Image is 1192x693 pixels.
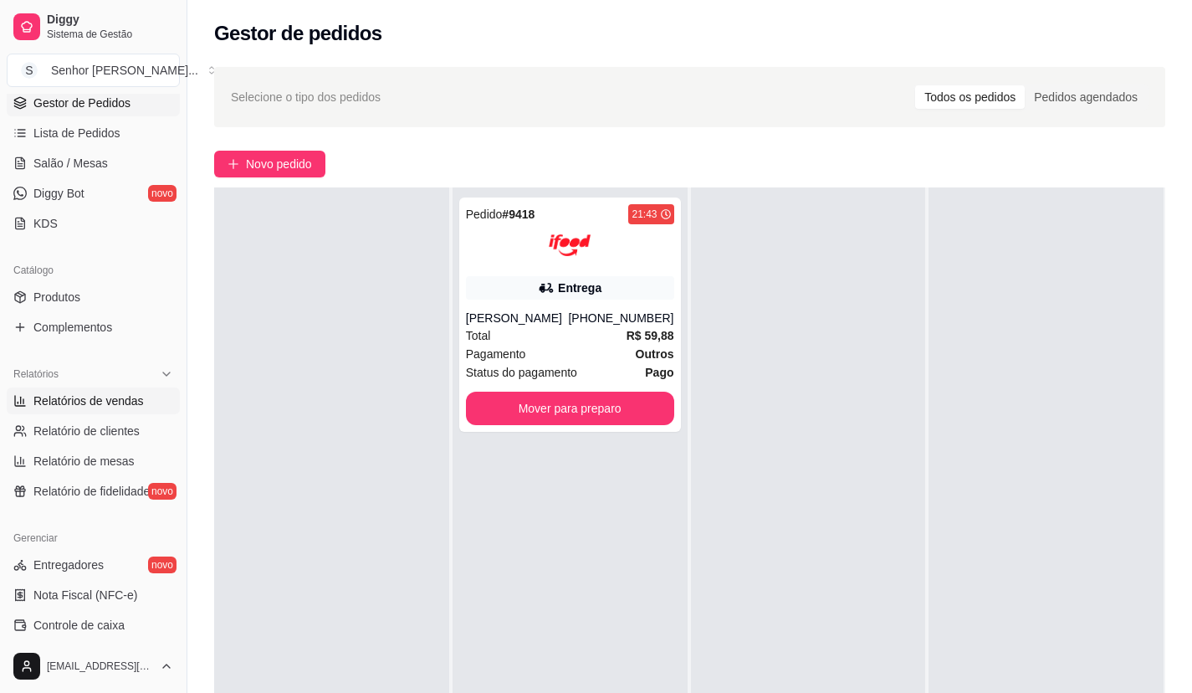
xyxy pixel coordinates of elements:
h2: Gestor de pedidos [214,20,382,47]
span: Pedido [466,208,503,221]
span: Nota Fiscal (NFC-e) [33,587,137,603]
span: [EMAIL_ADDRESS][DOMAIN_NAME] [47,660,153,673]
button: Novo pedido [214,151,325,177]
a: Complementos [7,314,180,341]
a: DiggySistema de Gestão [7,7,180,47]
span: KDS [33,215,58,232]
span: Sistema de Gestão [47,28,173,41]
span: Diggy Bot [33,185,84,202]
a: Relatórios de vendas [7,388,180,414]
div: Pedidos agendados [1025,85,1147,109]
a: Relatório de mesas [7,448,180,475]
span: Relatório de mesas [33,453,135,470]
span: Total [466,326,491,345]
span: Gestor de Pedidos [33,95,130,111]
span: Relatório de clientes [33,423,140,439]
span: Controle de caixa [33,617,125,634]
strong: Outros [636,347,674,361]
a: Controle de caixa [7,612,180,639]
a: Produtos [7,284,180,311]
span: Complementos [33,319,112,336]
div: 21:43 [632,208,657,221]
a: Relatório de clientes [7,418,180,444]
span: Relatórios de vendas [33,393,144,409]
div: Gerenciar [7,525,180,552]
img: ifood [549,224,591,266]
span: Novo pedido [246,155,312,173]
a: KDS [7,210,180,237]
span: Entregadores [33,557,104,573]
button: [EMAIL_ADDRESS][DOMAIN_NAME] [7,646,180,686]
a: Gestor de Pedidos [7,90,180,116]
div: [PERSON_NAME] [466,310,569,326]
strong: R$ 59,88 [627,329,674,342]
strong: Pago [645,366,673,379]
span: Selecione o tipo dos pedidos [231,88,381,106]
div: Catálogo [7,257,180,284]
span: Salão / Mesas [33,155,108,172]
a: Nota Fiscal (NFC-e) [7,582,180,608]
a: Salão / Mesas [7,150,180,177]
span: Lista de Pedidos [33,125,120,141]
div: Todos os pedidos [915,85,1025,109]
button: Select a team [7,54,180,87]
div: [PHONE_NUMBER] [568,310,673,326]
a: Lista de Pedidos [7,120,180,146]
span: S [21,62,38,79]
button: Mover para preparo [466,392,674,425]
div: Entrega [558,280,601,296]
a: Diggy Botnovo [7,180,180,207]
span: Status do pagamento [466,363,577,382]
span: Produtos [33,289,80,305]
span: plus [228,158,239,170]
div: Senhor [PERSON_NAME] ... [51,62,198,79]
span: Relatório de fidelidade [33,483,150,500]
a: Relatório de fidelidadenovo [7,478,180,505]
a: Entregadoresnovo [7,552,180,578]
span: Pagamento [466,345,526,363]
span: Relatórios [13,367,59,381]
strong: # 9418 [502,208,535,221]
span: Diggy [47,13,173,28]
